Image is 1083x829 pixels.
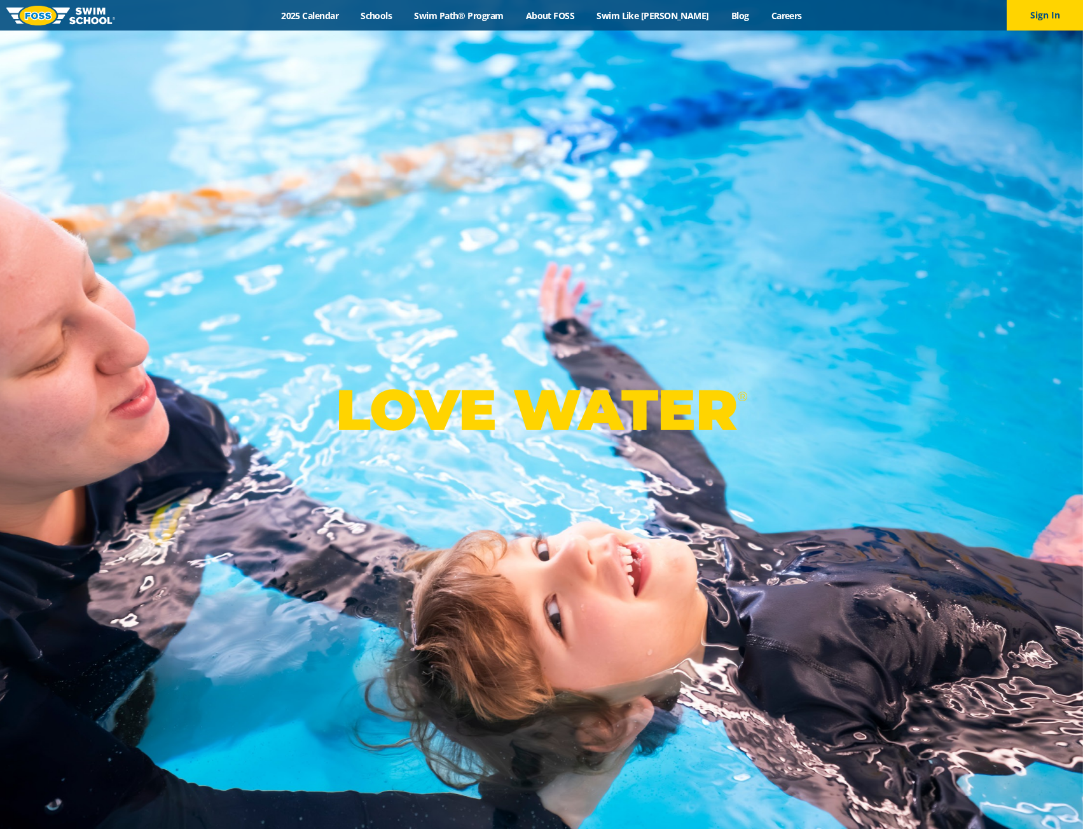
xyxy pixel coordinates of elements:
[737,388,747,404] sup: ®
[586,10,721,22] a: Swim Like [PERSON_NAME]
[336,376,747,444] p: LOVE WATER
[720,10,760,22] a: Blog
[270,10,350,22] a: 2025 Calendar
[403,10,514,22] a: Swim Path® Program
[350,10,403,22] a: Schools
[514,10,586,22] a: About FOSS
[6,6,115,25] img: FOSS Swim School Logo
[760,10,813,22] a: Careers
